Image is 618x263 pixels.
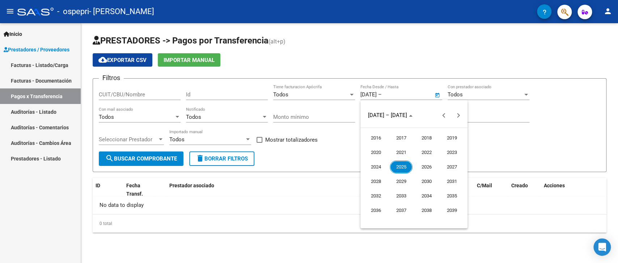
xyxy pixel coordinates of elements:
button: 2036 [363,203,389,218]
button: 2030 [414,174,439,189]
span: 2038 [415,204,438,217]
span: 2026 [415,160,438,174]
span: 2037 [390,204,412,217]
span: 2027 [440,160,463,174]
button: Next 24 years [451,108,466,122]
button: 2037 [389,203,414,218]
span: 2024 [364,160,387,174]
span: 2034 [415,189,438,203]
button: 2024 [363,160,389,174]
button: 2016 [363,131,389,145]
span: 2029 [390,175,412,188]
span: 2031 [440,175,463,188]
button: 2038 [414,203,439,218]
div: Open Intercom Messenger [593,238,611,256]
button: 2029 [389,174,414,189]
span: 2032 [364,189,387,203]
span: 2019 [440,131,463,145]
span: 2025 [390,160,412,174]
button: 2021 [389,145,414,160]
span: 2016 [364,131,387,145]
span: 2020 [364,146,387,159]
button: 2019 [439,131,465,145]
button: 2031 [439,174,465,189]
span: 2022 [415,146,438,159]
span: 2033 [390,189,412,203]
button: 2034 [414,189,439,203]
span: 2030 [415,175,438,188]
span: 2023 [440,146,463,159]
span: 2035 [440,189,463,203]
span: 2036 [364,204,387,217]
button: 2018 [414,131,439,145]
button: 2026 [414,160,439,174]
button: 2025 [389,160,414,174]
button: 2032 [363,189,389,203]
span: 2018 [415,131,438,145]
button: 2023 [439,145,465,160]
button: Previous 24 years [437,108,451,122]
button: Choose date [365,109,415,122]
span: 2017 [390,131,412,145]
span: 2028 [364,175,387,188]
button: 2028 [363,174,389,189]
button: 2035 [439,189,465,203]
button: 2033 [389,189,414,203]
span: [DATE] – [DATE] [368,112,407,118]
button: 2039 [439,203,465,218]
span: 2021 [390,146,412,159]
button: 2020 [363,145,389,160]
button: 2027 [439,160,465,174]
button: 2017 [389,131,414,145]
button: 2022 [414,145,439,160]
span: 2039 [440,204,463,217]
